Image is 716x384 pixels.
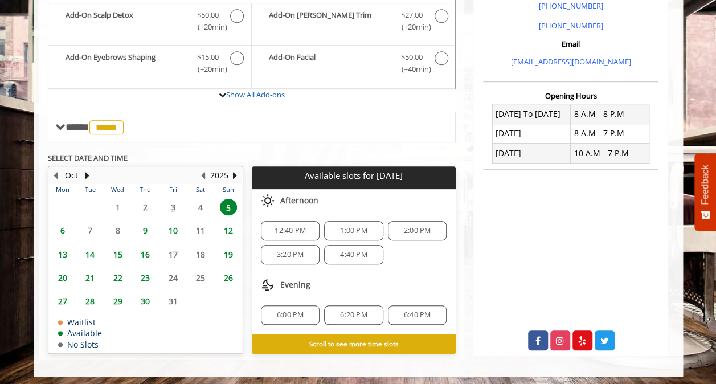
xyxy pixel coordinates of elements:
span: 20 [54,269,71,286]
span: 6:20 PM [340,311,367,320]
td: Waitlist [58,318,102,326]
button: Previous Year [199,169,208,182]
div: 12:40 PM [261,221,320,240]
td: Select day12 [214,219,242,242]
div: 6:00 PM [261,305,320,325]
button: Feedback - Show survey [694,153,716,231]
span: 22 [109,269,126,286]
span: 4:40 PM [340,250,367,259]
td: Select day13 [49,242,76,265]
th: Fri [159,184,186,195]
div: 1:00 PM [324,221,383,240]
td: Select day10 [159,219,186,242]
span: 6 [54,222,71,239]
span: 30 [137,293,154,309]
span: 3:20 PM [277,250,304,259]
td: Select day15 [104,242,131,265]
img: afternoon slots [261,194,275,207]
td: Select day5 [214,195,242,219]
span: 26 [220,269,237,286]
a: [PHONE_NUMBER] [538,21,603,31]
td: Select day23 [132,266,159,289]
span: 29 [109,293,126,309]
td: 10 A.M - 7 P.M [571,144,649,163]
span: Afternoon [280,196,318,205]
span: Feedback [700,165,710,205]
h3: Opening Hours [483,92,658,100]
a: [EMAIL_ADDRESS][DOMAIN_NAME] [510,56,631,67]
p: Available slots for [DATE] [256,171,451,181]
td: Select day27 [49,289,76,313]
th: Sat [187,184,214,195]
span: 5 [220,199,237,215]
td: [DATE] To [DATE] [492,104,571,124]
td: Select day21 [76,266,104,289]
td: Select day16 [132,242,159,265]
span: 1:00 PM [340,226,367,235]
span: Evening [280,280,310,289]
span: 6:00 PM [277,311,304,320]
div: 3:20 PM [261,245,320,264]
a: Show All Add-ons [226,89,285,100]
span: 23 [137,269,154,286]
button: Oct [65,169,78,182]
button: Next Month [83,169,92,182]
span: 12 [220,222,237,239]
td: Select day6 [49,219,76,242]
span: 13 [54,246,71,263]
td: Select day14 [76,242,104,265]
td: Available [58,329,102,337]
b: SELECT DATE AND TIME [48,153,128,163]
div: 2:00 PM [388,221,447,240]
th: Thu [132,184,159,195]
span: 27 [54,293,71,309]
th: Mon [49,184,76,195]
div: 6:40 PM [388,305,447,325]
button: 2025 [210,169,228,182]
td: Select day29 [104,289,131,313]
span: 9 [137,222,154,239]
span: 2:00 PM [404,226,431,235]
td: No Slots [58,340,102,349]
span: 10 [165,222,182,239]
td: Select day30 [132,289,159,313]
td: Select day26 [214,266,242,289]
div: 4:40 PM [324,245,383,264]
th: Wed [104,184,131,195]
span: 28 [81,293,99,309]
span: 19 [220,246,237,263]
td: 8 A.M - 8 P.M [571,104,649,124]
th: Tue [76,184,104,195]
td: 8 A.M - 7 P.M [571,124,649,143]
span: 6:40 PM [404,311,431,320]
div: 6:20 PM [324,305,383,325]
a: [PHONE_NUMBER] [538,1,603,11]
span: 16 [137,246,154,263]
td: Select day9 [132,219,159,242]
span: 15 [109,246,126,263]
td: [DATE] [492,124,571,143]
span: 12:40 PM [275,226,306,235]
h3: Email [486,40,655,48]
td: [DATE] [492,144,571,163]
th: Sun [214,184,242,195]
td: Select day22 [104,266,131,289]
td: Select day20 [49,266,76,289]
button: Next Year [231,169,240,182]
img: evening slots [261,278,275,292]
td: Select day28 [76,289,104,313]
b: Scroll to see more time slots [309,339,398,348]
span: 14 [81,246,99,263]
span: 21 [81,269,99,286]
td: Select day19 [214,242,242,265]
button: Previous Month [51,169,60,182]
